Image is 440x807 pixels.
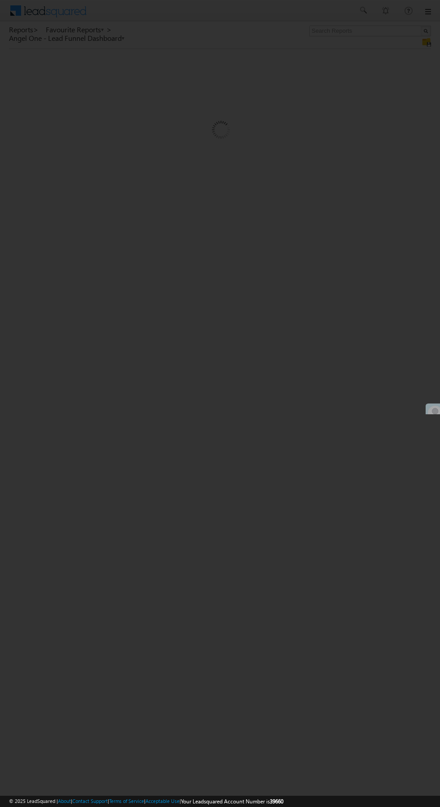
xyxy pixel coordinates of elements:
[58,798,71,804] a: About
[270,798,283,805] span: 39660
[109,798,144,804] a: Terms of Service
[9,797,283,806] span: © 2025 LeadSquared | | | | |
[72,798,108,804] a: Contact Support
[145,798,180,804] a: Acceptable Use
[181,798,283,805] span: Your Leadsquared Account Number is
